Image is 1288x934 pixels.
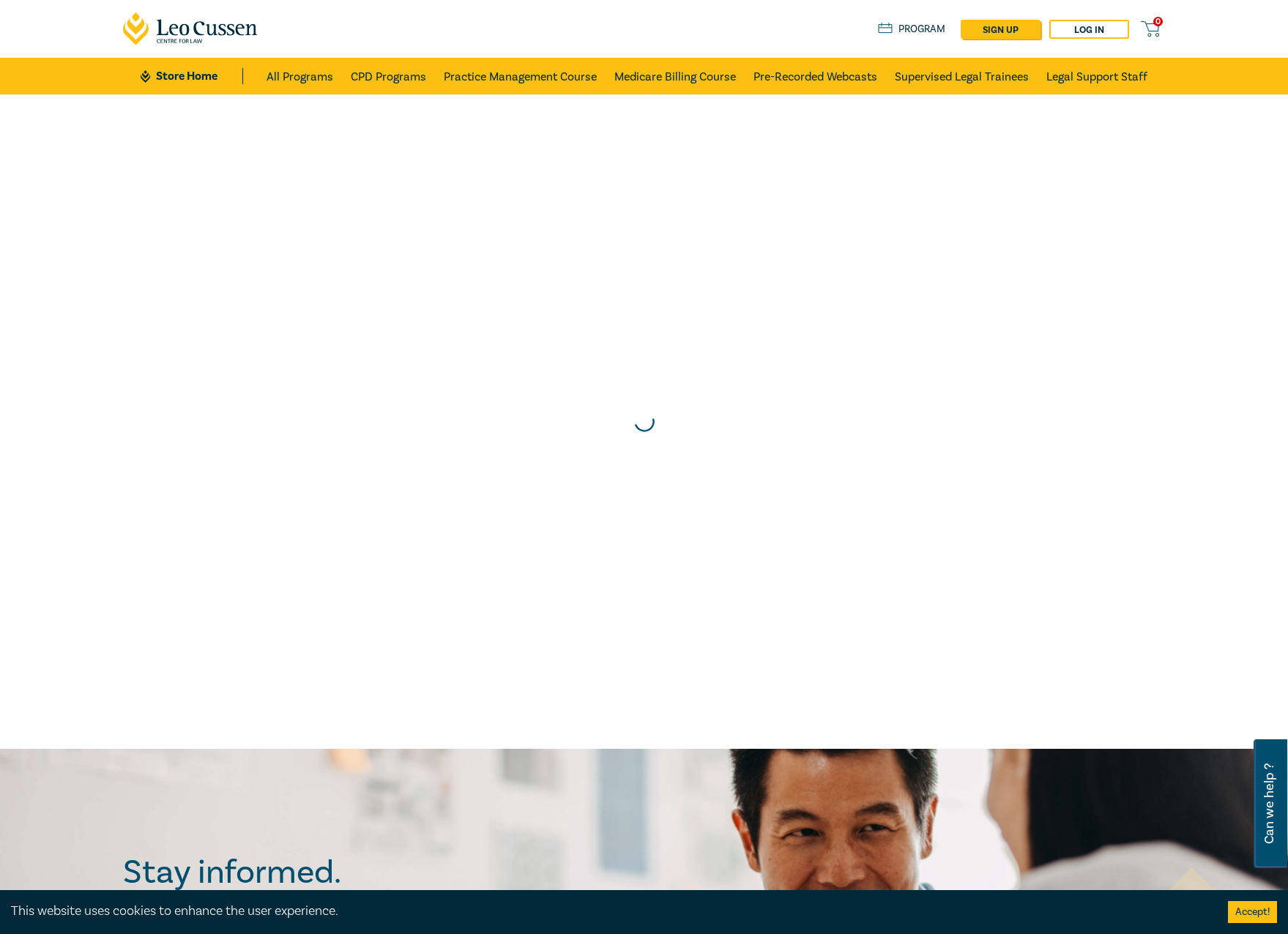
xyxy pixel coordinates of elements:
a: CPD Programs [351,58,426,94]
a: sign up [961,20,1041,39]
a: Pre-Recorded Webcasts [753,58,877,94]
div: This website uses cookies to enhance the user experience. [11,902,1206,921]
a: Practice Management Course [444,58,597,94]
a: Store Home [141,68,242,84]
button: Accept cookies [1228,901,1277,923]
a: Supervised Legal Trainees [895,58,1029,94]
a: Log in [1049,20,1129,39]
span: Can we help ? [1262,748,1276,859]
span: 0 [1153,17,1163,26]
h2: Stay informed. [123,853,469,892]
a: Medicare Billing Course [614,58,736,94]
a: All Programs [267,58,333,94]
a: Program [878,21,946,37]
a: Legal Support Staff [1046,58,1147,94]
